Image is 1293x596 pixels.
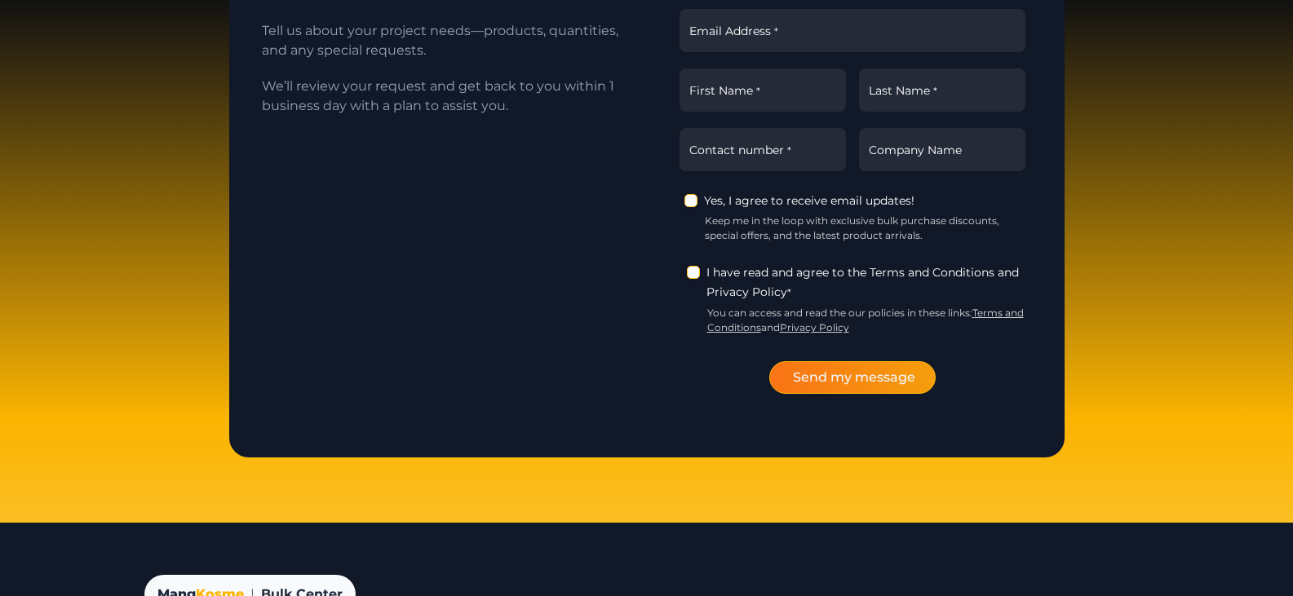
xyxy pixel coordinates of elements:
small: You can access and read the our policies in these links: and [680,306,1025,335]
p: Tell us about your project needs—products, quantities, and any special requests. [262,21,621,60]
button: Send my message [769,361,936,394]
a: Privacy Policy [780,321,849,333]
label: Yes, I agree to receive email updates! [704,191,914,210]
span: I have read and agree to the Terms and Conditions and Privacy Policy [706,265,1019,299]
small: Keep me in the loop with exclusive bulk purchase discounts, special offers, and the latest produc... [677,214,1028,243]
p: We’ll review your request and get back to you within 1 business day with a plan to assist you. [262,77,621,116]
